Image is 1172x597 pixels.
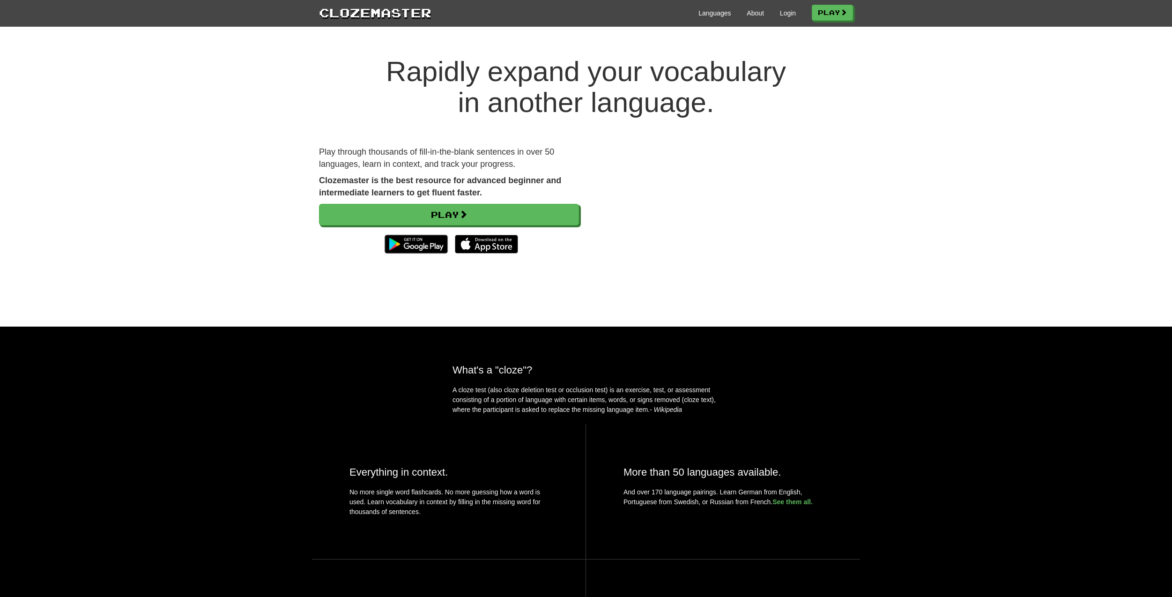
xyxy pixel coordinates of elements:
a: Play [812,5,853,21]
p: No more single word flashcards. No more guessing how a word is used. Learn vocabulary in context ... [349,487,548,522]
a: About [747,8,764,18]
a: Play [319,204,579,225]
img: Get it on Google Play [380,230,452,258]
img: Download_on_the_App_Store_Badge_US-UK_135x40-25178aeef6eb6b83b96f5f2d004eda3bffbb37122de64afbaef7... [455,235,518,254]
a: Languages [698,8,731,18]
p: And over 170 language pairings. Learn German from English, Portuguese from Swedish, or Russian fr... [623,487,823,507]
h2: More than 50 languages available. [623,466,823,478]
h2: What's a "cloze"? [452,364,720,376]
h2: Everything in context. [349,466,548,478]
a: Login [780,8,796,18]
em: - Wikipedia [650,406,682,413]
p: A cloze test (also cloze deletion test or occlusion test) is an exercise, test, or assessment con... [452,385,720,415]
a: See them all. [772,498,813,506]
a: Clozemaster [319,4,431,21]
strong: Clozemaster is the best resource for advanced beginner and intermediate learners to get fluent fa... [319,176,561,197]
p: Play through thousands of fill-in-the-blank sentences in over 50 languages, learn in context, and... [319,146,579,170]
